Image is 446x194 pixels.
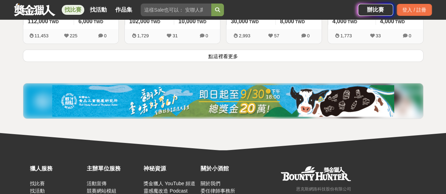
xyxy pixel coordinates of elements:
span: 0 [206,33,208,38]
span: 11,453 [35,33,49,38]
span: 112,000 [28,18,48,24]
span: 2,993 [239,33,250,38]
span: TWD [151,19,160,24]
span: 31 [172,33,177,38]
a: 關於我們 [200,181,220,186]
a: 委任律師事務所 [200,188,235,194]
span: 0 [409,33,411,38]
span: 1,773 [340,33,352,38]
input: 這樣Sale也可以： 安聯人壽創意銷售法募集 [141,4,211,16]
div: 登入 / 註冊 [397,4,432,16]
span: 4,000 [332,18,347,24]
div: 關於小酒館 [200,164,253,173]
a: 找活動 [87,5,110,15]
button: 點這裡看更多 [23,50,423,62]
span: 30,000 [231,18,248,24]
small: 恩克斯網路科技股份有限公司 [296,187,351,192]
a: 獎金獵人 YouTube 頻道 [143,181,195,186]
span: 8,000 [280,18,294,24]
span: 0 [307,33,310,38]
span: 33 [375,33,380,38]
span: TWD [197,19,206,24]
div: 獵人服務 [30,164,83,173]
span: TWD [93,19,103,24]
a: 辦比賽 [358,4,393,16]
span: 10,000 [178,18,196,24]
div: 神秘資源 [143,164,197,173]
span: 1,729 [137,33,149,38]
span: TWD [249,19,258,24]
span: TWD [348,19,357,24]
span: 102,000 [129,18,150,24]
span: TWD [395,19,405,24]
a: 找比賽 [30,181,45,186]
span: TWD [295,19,305,24]
span: 225 [70,33,78,38]
span: 57 [274,33,279,38]
div: 主辦單位服務 [87,164,140,173]
a: 競賽網站模組 [87,188,116,194]
span: TWD [49,19,59,24]
span: 6,000 [78,18,92,24]
a: 找比賽 [62,5,84,15]
a: 靈感魔改造 Podcast [143,188,187,194]
a: 活動宣傳 [87,181,106,186]
a: 找活動 [30,188,45,194]
img: 11b6bcb1-164f-4f8f-8046-8740238e410a.jpg [52,85,394,117]
a: 作品集 [112,5,135,15]
span: 4,000 [380,18,394,24]
span: 0 [104,33,106,38]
